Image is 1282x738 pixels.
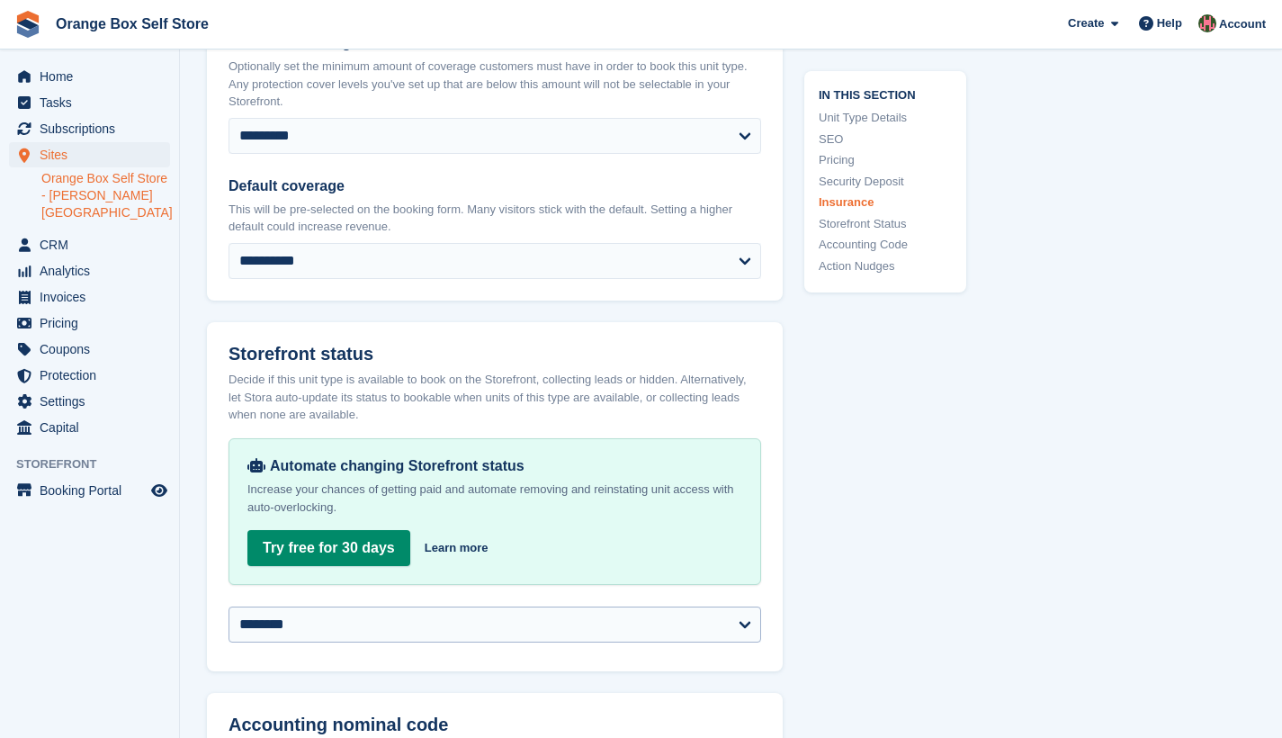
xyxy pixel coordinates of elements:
[819,256,952,274] a: Action Nudges
[40,116,148,141] span: Subscriptions
[9,415,170,440] a: menu
[41,170,170,221] a: Orange Box Self Store - [PERSON_NAME][GEOGRAPHIC_DATA]
[9,310,170,336] a: menu
[40,142,148,167] span: Sites
[40,337,148,362] span: Coupons
[9,64,170,89] a: menu
[819,109,952,127] a: Unit Type Details
[40,415,148,440] span: Capital
[229,715,761,735] h2: Accounting nominal code
[229,175,761,197] label: Default coverage
[229,371,761,424] div: Decide if this unit type is available to book on the Storefront, collecting leads or hidden. Alte...
[9,90,170,115] a: menu
[40,64,148,89] span: Home
[9,389,170,414] a: menu
[819,151,952,169] a: Pricing
[40,284,148,310] span: Invoices
[247,457,742,475] div: Automate changing Storefront status
[40,478,148,503] span: Booking Portal
[40,90,148,115] span: Tasks
[9,142,170,167] a: menu
[9,337,170,362] a: menu
[819,85,952,102] span: In this section
[40,258,148,283] span: Analytics
[14,11,41,38] img: stora-icon-8386f47178a22dfd0bd8f6a31ec36ba5ce8667c1dd55bd0f319d3a0aa187defe.svg
[1068,14,1104,32] span: Create
[247,530,410,566] a: Try free for 30 days
[819,172,952,190] a: Security Deposit
[9,116,170,141] a: menu
[40,363,148,388] span: Protection
[9,363,170,388] a: menu
[1198,14,1216,32] img: David Clark
[49,9,216,39] a: Orange Box Self Store
[40,310,148,336] span: Pricing
[40,389,148,414] span: Settings
[229,344,761,364] h2: Storefront status
[247,481,742,517] p: Increase your chances of getting paid and automate removing and reinstating unit access with auto...
[819,236,952,254] a: Accounting Code
[9,258,170,283] a: menu
[229,58,761,111] p: Optionally set the minimum amount of coverage customers must have in order to book this unit type...
[16,455,179,473] span: Storefront
[819,193,952,211] a: Insurance
[148,480,170,501] a: Preview store
[9,284,170,310] a: menu
[425,539,489,557] a: Learn more
[1157,14,1182,32] span: Help
[229,201,761,236] p: This will be pre-selected on the booking form. Many visitors stick with the default. Setting a hi...
[9,478,170,503] a: menu
[40,232,148,257] span: CRM
[819,214,952,232] a: Storefront Status
[819,130,952,148] a: SEO
[1219,15,1266,33] span: Account
[9,232,170,257] a: menu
